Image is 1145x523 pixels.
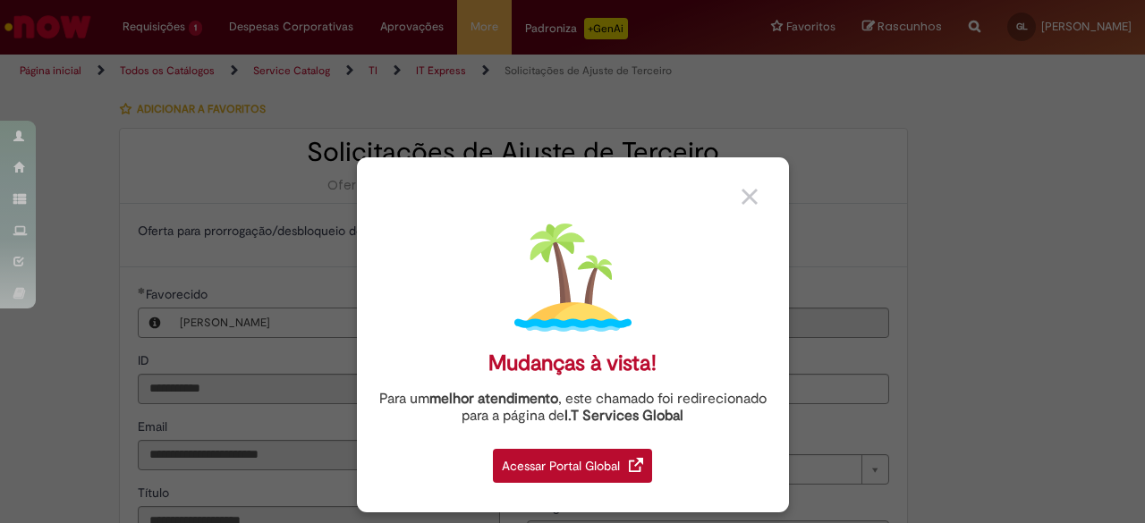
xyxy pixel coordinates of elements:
[742,189,758,205] img: close_button_grey.png
[429,390,558,408] strong: melhor atendimento
[370,391,776,425] div: Para um , este chamado foi redirecionado para a página de
[564,397,683,425] a: I.T Services Global
[493,439,652,483] a: Acessar Portal Global
[488,350,657,376] div: Mudanças à vista!
[493,449,652,483] div: Acessar Portal Global
[629,458,643,472] img: redirect_link.png
[514,219,632,336] img: island.png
